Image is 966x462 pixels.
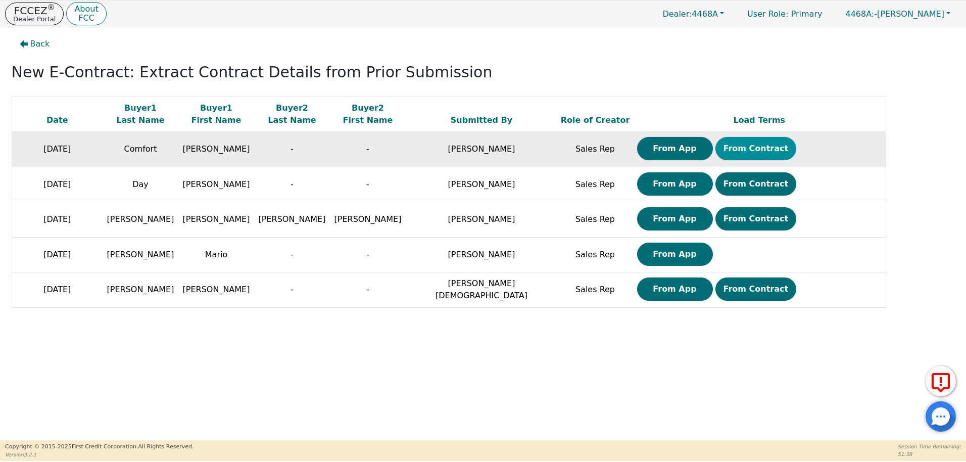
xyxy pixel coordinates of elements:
td: [DATE] [12,202,103,238]
span: [PERSON_NAME] [107,250,174,259]
div: Date [15,114,101,126]
td: Sales Rep [557,132,633,167]
button: From App [637,207,713,230]
td: [DATE] [12,132,103,167]
td: [DATE] [12,237,103,272]
sup: ® [47,3,55,12]
span: Dealer: [662,9,692,19]
td: Sales Rep [557,167,633,202]
button: From App [637,278,713,301]
span: All Rights Reserved. [138,443,194,450]
div: Load Terms [636,114,883,126]
button: AboutFCC [66,2,106,26]
span: Back [30,38,50,50]
td: [PERSON_NAME] [406,167,557,202]
div: Role of Creator [560,114,631,126]
div: Buyer 2 Last Name [257,102,327,126]
button: 4468A:-[PERSON_NAME] [835,6,961,22]
p: Copyright © 2015- 2025 First Credit Corporation. [5,443,194,451]
td: [PERSON_NAME] [406,237,557,272]
td: Sales Rep [557,272,633,308]
p: Session Time Remaining: [898,443,961,450]
span: -[PERSON_NAME] [845,9,944,19]
button: From App [637,137,713,160]
span: Comfort [124,144,157,154]
div: Buyer 2 First Name [332,102,403,126]
a: User Role: Primary [737,4,832,24]
span: [PERSON_NAME] [259,214,326,224]
p: Primary [737,4,832,24]
span: User Role : [747,9,788,19]
td: Sales Rep [557,237,633,272]
button: FCCEZ®Dealer Portal [5,3,64,25]
span: [PERSON_NAME] [334,214,402,224]
p: FCC [74,14,98,22]
button: From Contract [715,172,797,196]
span: [PERSON_NAME] [183,144,250,154]
h2: New E-Contract: Extract Contract Details from Prior Submission [12,63,955,81]
div: Buyer 1 First Name [181,102,252,126]
span: - [366,144,369,154]
td: [DATE] [12,272,103,308]
span: [PERSON_NAME] [183,179,250,189]
button: Back [12,32,58,56]
td: Sales Rep [557,202,633,238]
span: - [291,285,294,294]
button: Report Error to FCC [926,366,956,396]
span: 4468A [662,9,718,19]
td: [PERSON_NAME][DEMOGRAPHIC_DATA] [406,272,557,308]
span: - [366,285,369,294]
span: [PERSON_NAME] [183,214,250,224]
span: - [366,250,369,259]
span: 4468A: [845,9,874,19]
button: From Contract [715,278,797,301]
span: - [291,250,294,259]
span: [PERSON_NAME] [107,285,174,294]
div: Submitted By [408,114,555,126]
td: [PERSON_NAME] [406,132,557,167]
button: From Contract [715,137,797,160]
span: - [291,144,294,154]
p: FCCEZ [13,6,56,16]
span: - [366,179,369,189]
button: From Contract [715,207,797,230]
span: Mario [205,250,227,259]
td: [PERSON_NAME] [406,202,557,238]
span: Day [132,179,149,189]
div: Buyer 1 Last Name [105,102,176,126]
p: About [74,5,98,13]
span: [PERSON_NAME] [183,285,250,294]
span: - [291,179,294,189]
span: [PERSON_NAME] [107,214,174,224]
p: Dealer Portal [13,16,56,22]
button: Dealer:4468A [652,6,735,22]
button: From App [637,172,713,196]
td: [DATE] [12,167,103,202]
p: 51:38 [898,450,961,458]
p: Version 3.2.1 [5,451,194,458]
button: From App [637,243,713,266]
